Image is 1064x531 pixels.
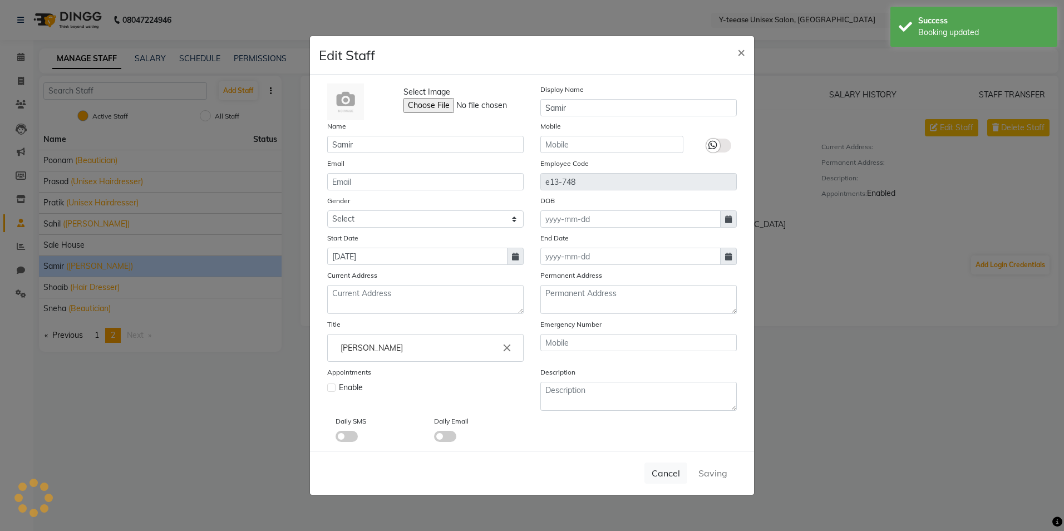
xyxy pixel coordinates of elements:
label: Description [540,367,575,377]
h4: Edit Staff [319,45,375,65]
label: Mobile [540,121,561,131]
input: yyyy-mm-dd [540,210,721,228]
label: Appointments [327,367,371,377]
label: DOB [540,196,555,206]
input: Select Image [403,98,555,113]
label: Email [327,159,344,169]
button: Close [728,36,754,67]
input: Email [327,173,524,190]
label: Display Name [540,85,584,95]
label: Gender [327,196,350,206]
input: Mobile [540,136,683,153]
span: Enable [339,382,363,394]
i: Close [501,342,513,354]
label: Employee Code [540,159,589,169]
input: yyyy-mm-dd [540,248,721,265]
label: Start Date [327,233,358,243]
label: Emergency Number [540,319,602,330]
label: Daily SMS [336,416,366,426]
div: Booking updated [918,27,1049,38]
button: Cancel [644,463,687,484]
span: Select Image [403,86,450,98]
input: Employee Code [540,173,737,190]
img: Cinque Terre [327,83,364,120]
label: Daily Email [434,416,469,426]
label: Current Address [327,271,377,281]
label: Name [327,121,346,131]
input: Mobile [540,334,737,351]
input: yyyy-mm-dd [327,248,508,265]
div: Success [918,15,1049,27]
label: End Date [540,233,569,243]
label: Title [327,319,341,330]
span: × [737,43,745,60]
label: Permanent Address [540,271,602,281]
input: Enter the Title [332,337,519,359]
input: Name [327,136,524,153]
